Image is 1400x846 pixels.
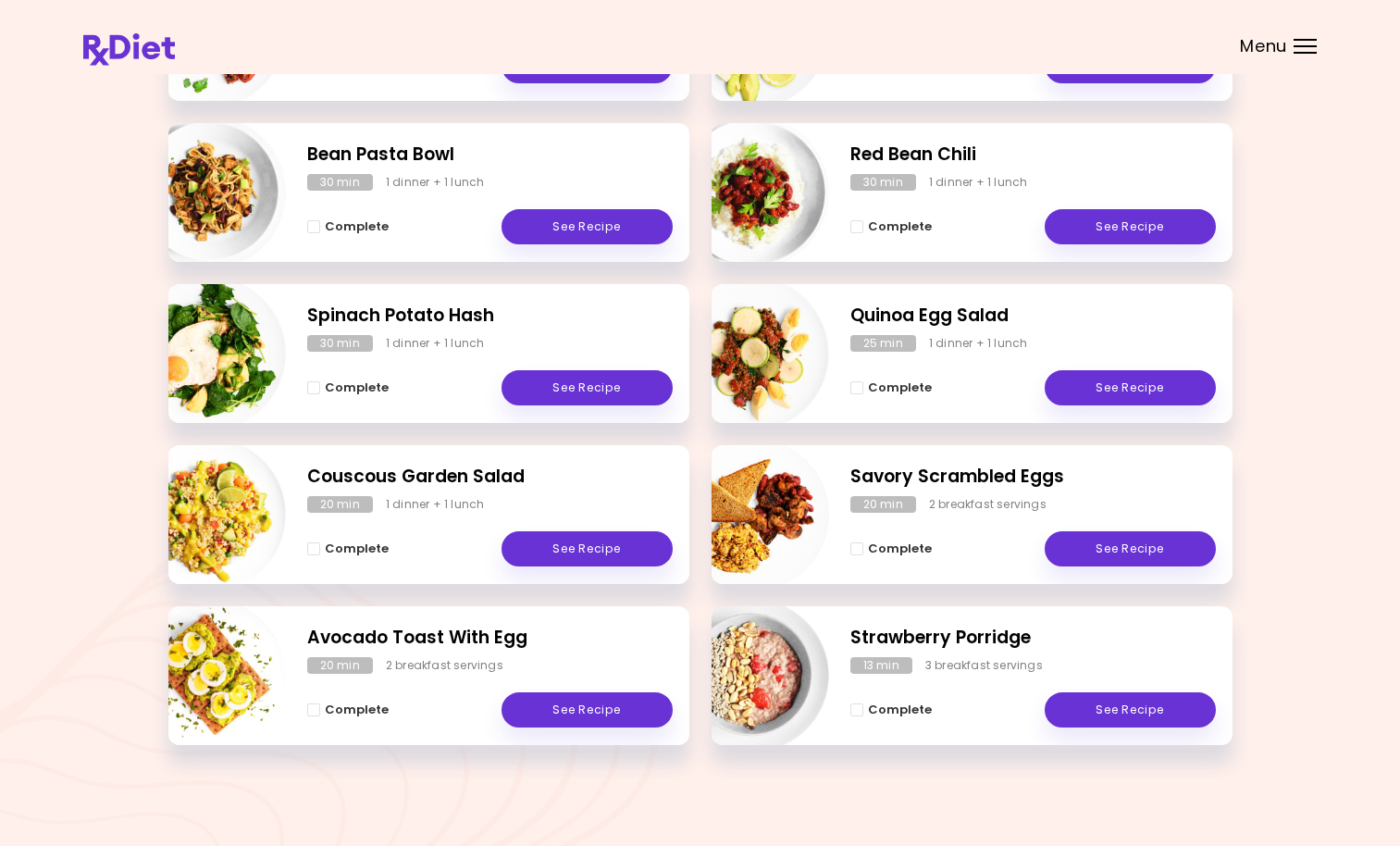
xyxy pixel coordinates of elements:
a: See Recipe - Spinach Potato Hash [502,370,673,405]
div: 13 min [850,657,912,674]
button: Complete - Strawberry Porridge [850,699,932,721]
span: Complete [325,703,389,717]
div: 25 min [850,335,916,352]
div: 1 dinner + 1 lunch [386,335,485,352]
div: 1 dinner + 1 lunch [386,496,485,513]
span: Complete [868,219,932,234]
a: See Recipe - Bean Pasta Bowl [502,209,673,244]
div: 20 min [850,496,916,513]
div: 3 breakfast servings [925,657,1043,674]
img: Info - Bean Pasta Bowl [132,116,286,269]
img: Info - Spinach Potato Hash [132,277,286,430]
h2: Quinoa Egg Salad [850,303,1216,330]
button: Complete - Spinach Potato Hash [307,377,389,399]
img: RxDiet [83,33,175,66]
div: 2 breakfast servings [386,657,503,674]
a: See Recipe - Savory Scrambled Eggs [1045,531,1216,566]
a: See Recipe - Red Bean Chili [1045,209,1216,244]
div: 20 min [307,657,373,674]
div: 1 dinner + 1 lunch [929,174,1028,191]
span: Complete [868,380,932,395]
button: Complete - Quinoa Egg Salad [850,377,932,399]
h2: Red Bean Chili [850,142,1216,168]
span: Complete [325,541,389,556]
img: Info - Avocado Toast With Egg [132,599,286,753]
button: Complete - Savory Scrambled Eggs [850,538,932,560]
h2: Spinach Potato Hash [307,303,673,330]
img: Info - Red Bean Chili [675,116,829,269]
button: Complete - Red Bean Chili [850,216,932,238]
div: 30 min [307,335,373,352]
div: 1 dinner + 1 lunch [386,174,485,191]
img: Info - Quinoa Egg Salad [675,277,829,430]
a: See Recipe - Couscous Garden Salad [502,531,673,566]
button: Complete - Bean Pasta Bowl [307,216,389,238]
h2: Savory Scrambled Eggs [850,464,1216,491]
a: See Recipe - Avocado Toast With Egg [502,692,673,728]
a: See Recipe - Strawberry Porridge [1045,692,1216,728]
span: Complete [325,219,389,234]
img: Info - Savory Scrambled Eggs [675,438,829,591]
h2: Bean Pasta Bowl [307,142,673,168]
h2: Avocado Toast With Egg [307,625,673,652]
h2: Couscous Garden Salad [307,464,673,491]
div: 20 min [307,496,373,513]
button: Complete - Avocado Toast With Egg [307,699,389,721]
button: Complete - Couscous Garden Salad [307,538,389,560]
div: 2 breakfast servings [929,496,1047,513]
span: Complete [325,380,389,395]
span: Complete [868,703,932,717]
img: Info - Strawberry Porridge [675,599,829,753]
div: 30 min [850,174,916,191]
h2: Strawberry Porridge [850,625,1216,652]
a: See Recipe - Quinoa Egg Salad [1045,370,1216,405]
img: Info - Couscous Garden Salad [132,438,286,591]
div: 1 dinner + 1 lunch [929,335,1028,352]
div: 30 min [307,174,373,191]
span: Menu [1240,38,1287,55]
span: Complete [868,541,932,556]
